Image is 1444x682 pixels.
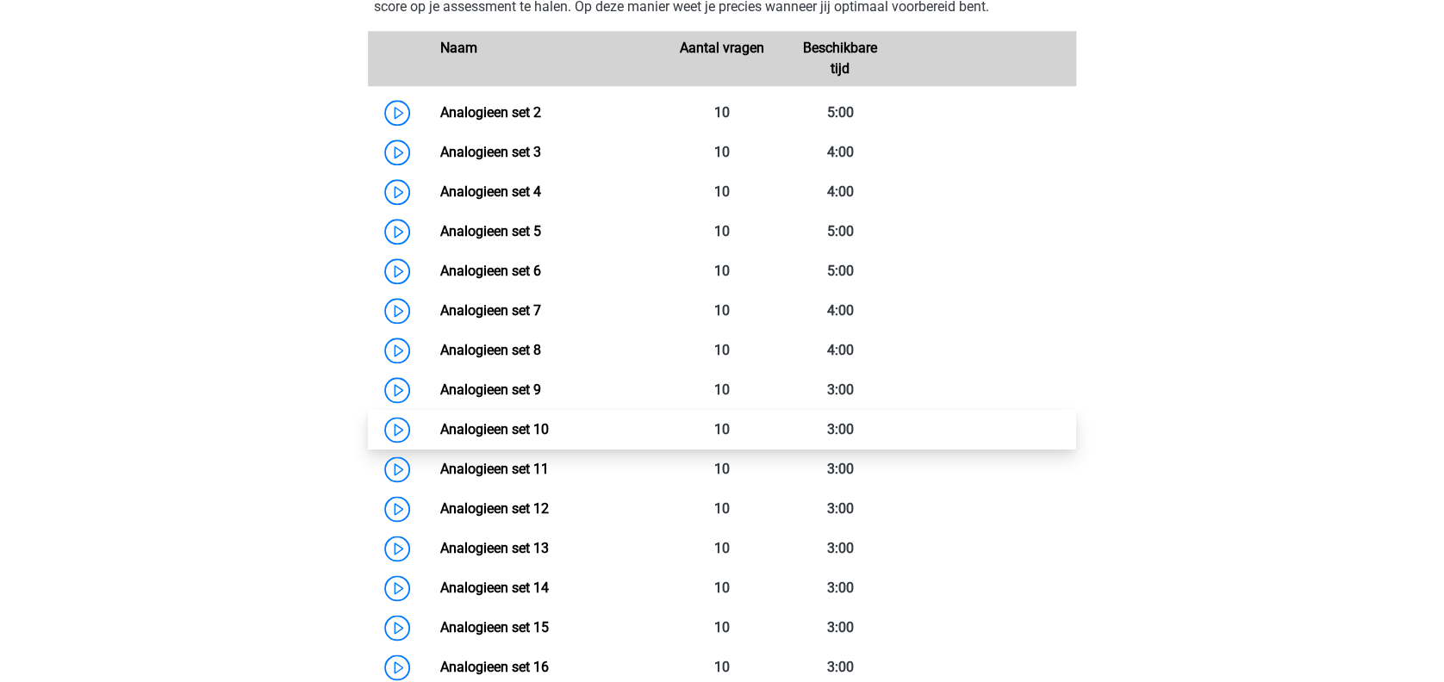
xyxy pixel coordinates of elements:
[439,580,548,596] a: Analogieen set 14
[439,659,548,675] a: Analogieen set 16
[439,342,540,358] a: Analogieen set 8
[439,540,548,556] a: Analogieen set 13
[439,500,548,517] a: Analogieen set 12
[439,104,540,121] a: Analogieen set 2
[781,38,899,79] div: Beschikbare tijd
[663,38,781,79] div: Aantal vragen
[426,38,663,79] div: Naam
[439,263,540,279] a: Analogieen set 6
[439,421,548,437] a: Analogieen set 10
[439,302,540,319] a: Analogieen set 7
[439,223,540,239] a: Analogieen set 5
[439,183,540,200] a: Analogieen set 4
[439,144,540,160] a: Analogieen set 3
[439,461,548,477] a: Analogieen set 11
[439,619,548,635] a: Analogieen set 15
[439,381,540,398] a: Analogieen set 9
